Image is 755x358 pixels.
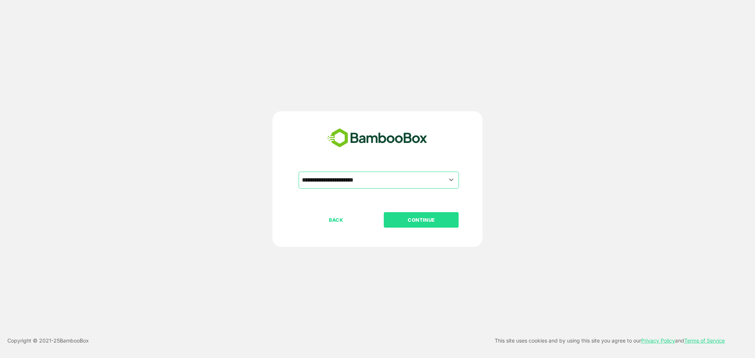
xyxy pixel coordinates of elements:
button: CONTINUE [384,212,459,228]
img: bamboobox [323,126,431,150]
button: BACK [299,212,373,228]
p: BACK [299,216,373,224]
a: Terms of Service [684,337,725,344]
button: Open [446,175,456,185]
a: Privacy Policy [641,337,675,344]
p: This site uses cookies and by using this site you agree to our and [495,336,725,345]
p: CONTINUE [385,216,458,224]
p: Copyright © 2021- 25 BambooBox [7,336,89,345]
